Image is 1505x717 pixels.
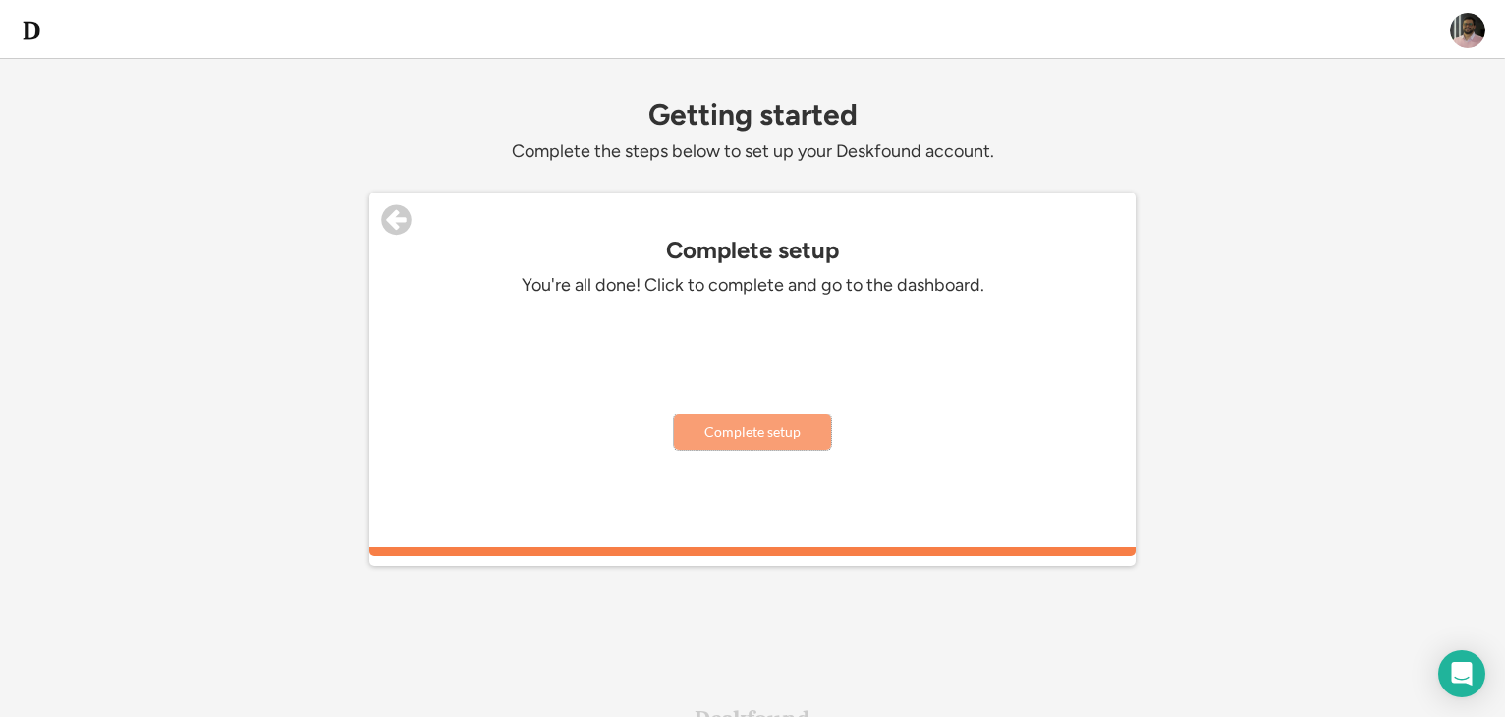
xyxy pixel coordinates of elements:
[674,414,831,450] button: Complete setup
[369,140,1136,163] div: Complete the steps below to set up your Deskfound account.
[369,237,1136,264] div: Complete setup
[20,19,43,42] img: d-whitebg.png
[458,274,1047,297] div: You're all done! Click to complete and go to the dashboard.
[373,547,1132,556] div: 100%
[1438,650,1485,697] div: Open Intercom Messenger
[369,98,1136,131] div: Getting started
[1450,13,1485,48] img: ACg8ocIECDluHC99pfjkche_0KMw7OU6yTGRtpubtao__jyGpeX3uFI=s96-c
